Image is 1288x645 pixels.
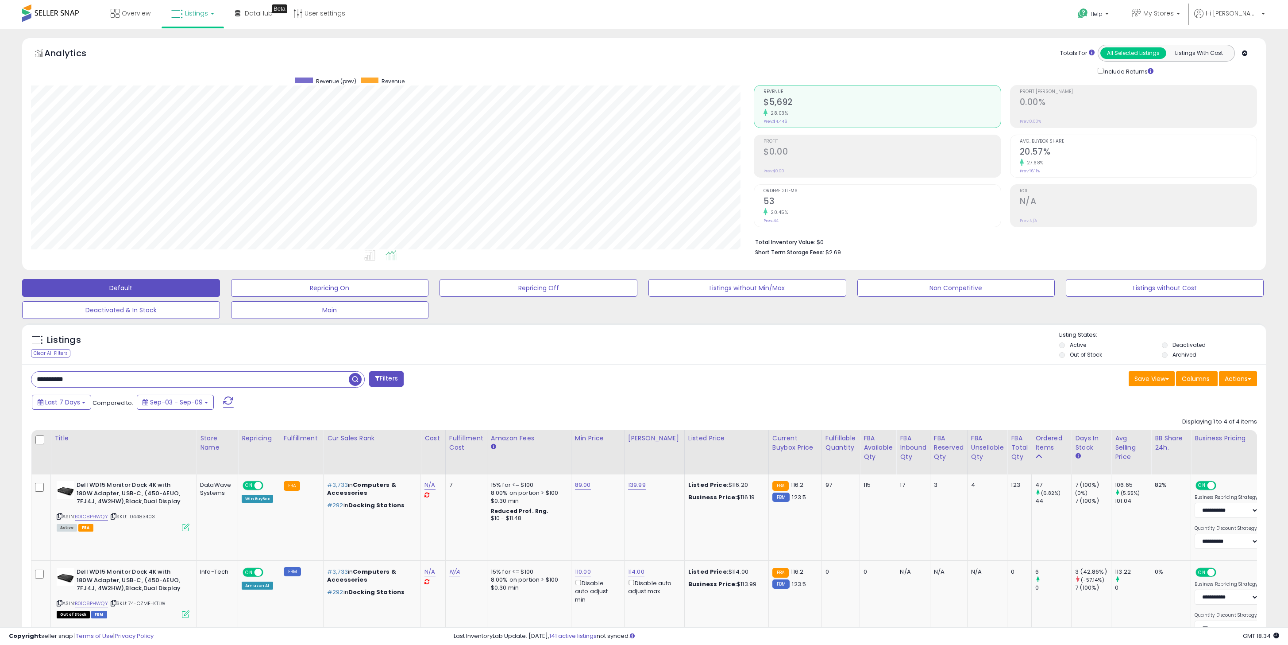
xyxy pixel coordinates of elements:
span: ON [1196,569,1207,576]
div: 47 [1035,481,1071,489]
div: 0 [1115,584,1151,592]
div: N/A [934,568,960,576]
h5: Listings [47,334,81,346]
span: #3,733 [327,567,348,576]
a: N/A [449,567,460,576]
span: Avg. Buybox Share [1020,139,1257,144]
p: Listing States: [1059,331,1266,339]
div: 8.00% on portion > $100 [491,576,564,584]
span: Compared to: [93,399,133,407]
label: Active [1070,341,1086,349]
div: Info-Tech [200,568,231,576]
a: Terms of Use [76,632,113,640]
div: 0 [864,568,889,576]
b: Short Term Storage Fees: [755,249,824,256]
div: Amazon Fees [491,434,567,443]
div: Fulfillable Quantity [825,434,856,452]
div: 113.22 [1115,568,1151,576]
span: | SKU: 74-CZME-KTLW [109,600,166,607]
button: Listings without Cost [1066,279,1264,297]
h2: N/A [1020,196,1257,208]
div: 44 [1035,497,1071,505]
div: 106.65 [1115,481,1151,489]
div: N/A [971,568,1001,576]
span: #292 [327,588,343,596]
div: Totals For [1060,49,1095,58]
div: 82% [1155,481,1184,489]
a: N/A [424,481,435,490]
span: | SKU: 1044834031 [109,513,157,520]
a: 110.00 [575,567,591,576]
b: Listed Price: [688,481,729,489]
span: 116.2 [791,481,803,489]
span: #3,733 [327,481,348,489]
h2: 20.57% [1020,147,1257,159]
button: Save View [1129,371,1175,386]
small: FBM [772,493,790,502]
div: 17 [900,481,923,489]
div: DataWave Systems [200,481,231,497]
button: Listings With Cost [1166,47,1232,59]
button: Main [231,301,429,319]
div: FBA Total Qty [1011,434,1028,462]
small: 27.68% [1024,159,1044,166]
div: FBA inbound Qty [900,434,926,462]
div: Title [54,434,193,443]
small: Prev: 0.00% [1020,119,1041,124]
div: Tooltip anchor [272,4,287,13]
small: 20.45% [767,209,788,216]
a: 114.00 [628,567,644,576]
span: Computers & Accessories [327,481,396,497]
b: Dell WD15 Monitor Dock 4K with 180W Adapter, USB-C, (450-AEUO, 7FJ4J, 4W2HW),Black,Dual Display [77,568,184,595]
div: 101.04 [1115,497,1151,505]
div: Amazon AI [242,582,273,590]
small: FBA [284,481,300,491]
small: FBM [772,579,790,589]
label: Business Repricing Strategy: [1195,494,1259,501]
div: Cur Sales Rank [327,434,417,443]
small: Prev: $4,446 [764,119,787,124]
label: Deactivated [1172,341,1206,349]
a: B01C8PHWQY [75,600,108,607]
a: 141 active listings [549,632,597,640]
small: Days In Stock. [1075,452,1080,460]
div: $113.99 [688,580,762,588]
h5: Analytics [44,47,104,62]
b: Dell WD15 Monitor Dock 4K with 180W Adapter, USB-C, (450-AEUO, 7FJ4J, 4W2HW),Black,Dual Display [77,481,184,508]
button: Non Competitive [857,279,1055,297]
a: Hi [PERSON_NAME] [1194,9,1265,29]
small: (0%) [1075,490,1087,497]
button: Default [22,279,220,297]
p: in [327,501,414,509]
span: ON [1196,482,1207,490]
div: Min Price [575,434,621,443]
span: Profit [PERSON_NAME] [1020,89,1257,94]
h2: 53 [764,196,1000,208]
button: Filters [369,371,404,387]
small: FBA [772,481,789,491]
b: Reduced Prof. Rng. [491,507,549,515]
span: DataHub [245,9,273,18]
div: 7 (100%) [1075,481,1111,489]
span: Hi [PERSON_NAME] [1206,9,1259,18]
label: Business Repricing Strategy: [1195,581,1259,587]
span: Docking Stations [348,588,405,596]
small: (-57.14%) [1081,576,1104,583]
small: 28.03% [767,110,788,117]
div: 0% [1155,568,1184,576]
div: 123 [1011,481,1025,489]
i: Get Help [1077,8,1088,19]
div: Win BuyBox [242,495,273,503]
a: Privacy Policy [115,632,154,640]
span: My Stores [1143,9,1174,18]
div: 0 [825,568,853,576]
li: $0 [755,236,1250,247]
strong: Copyright [9,632,41,640]
p: in [327,588,414,596]
small: (6.82%) [1041,490,1060,497]
span: FBA [78,524,93,532]
div: Store Name [200,434,234,452]
div: 7 [449,481,480,489]
div: Repricing [242,434,276,443]
div: Listed Price [688,434,765,443]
